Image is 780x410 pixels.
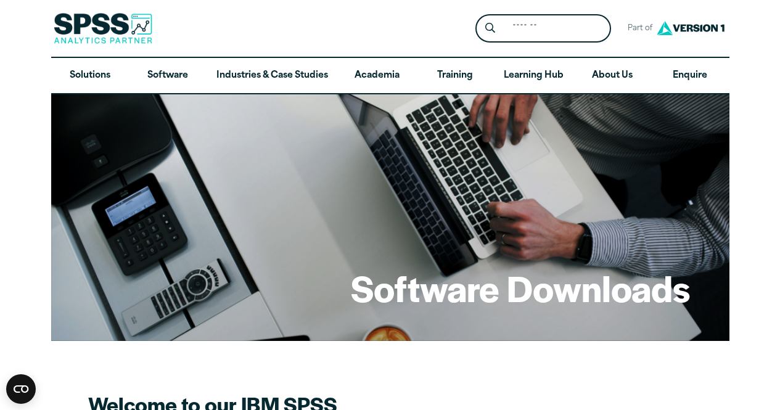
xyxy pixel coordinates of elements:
h1: Software Downloads [351,264,690,312]
a: Academia [338,58,416,94]
a: Industries & Case Studies [207,58,338,94]
a: Solutions [51,58,129,94]
a: Enquire [651,58,729,94]
img: Version1 Logo [654,17,728,39]
svg: Search magnifying glass icon [485,23,495,33]
button: Open CMP widget [6,374,36,404]
a: About Us [573,58,651,94]
img: SPSS Analytics Partner [54,13,152,44]
button: Search magnifying glass icon [478,17,501,40]
nav: Desktop version of site main menu [51,58,729,94]
a: Learning Hub [494,58,573,94]
a: Software [129,58,207,94]
a: Training [416,58,493,94]
span: Part of [621,20,654,38]
form: Site Header Search Form [475,14,611,43]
